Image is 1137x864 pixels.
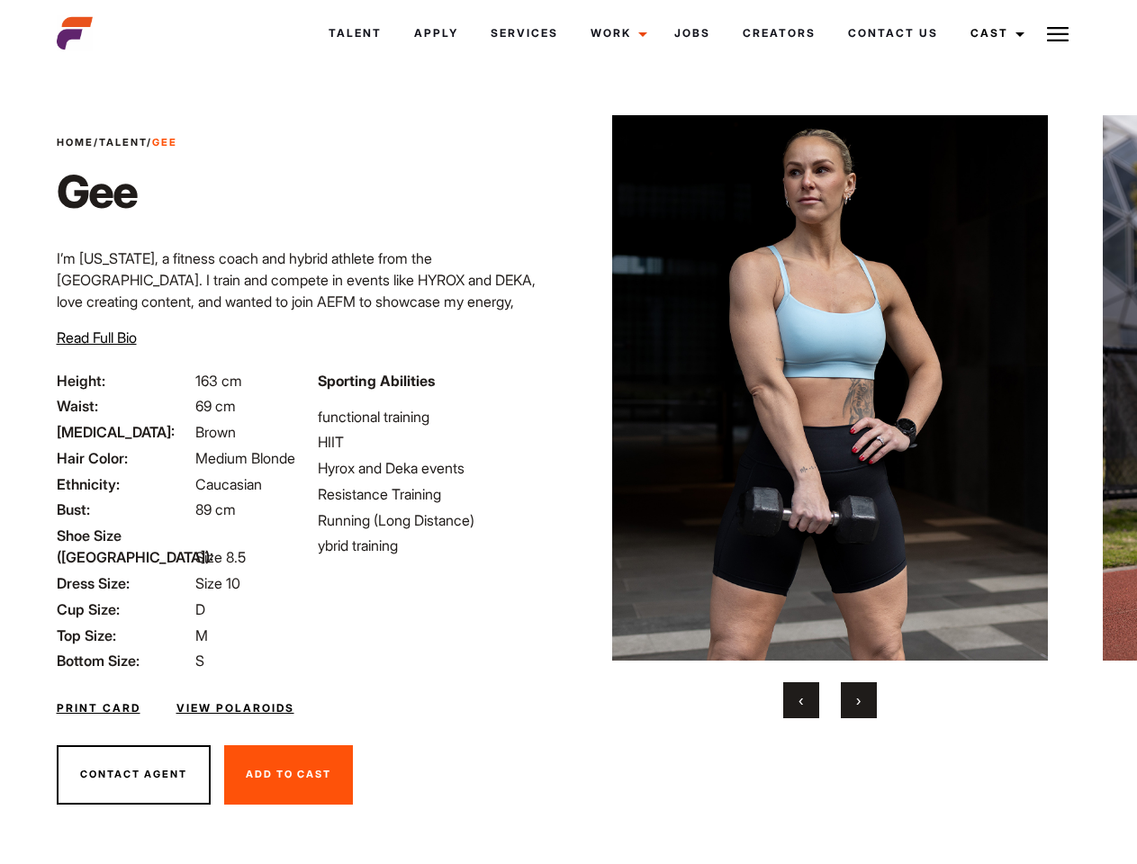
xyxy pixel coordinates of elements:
a: Contact Us [832,9,954,58]
span: Shoe Size ([GEOGRAPHIC_DATA]): [57,525,192,568]
span: Ethnicity: [57,473,192,495]
a: Home [57,136,94,148]
span: Size 8.5 [195,548,246,566]
li: Hyrox and Deka events [318,457,557,479]
span: / / [57,135,177,150]
span: Waist: [57,395,192,417]
img: Burger icon [1047,23,1069,45]
img: cropped-aefm-brand-fav-22-square.png [57,15,93,51]
a: Services [474,9,574,58]
span: Previous [799,691,803,709]
li: Running (Long Distance) [318,509,557,531]
a: Jobs [658,9,726,58]
button: Add To Cast [224,745,353,805]
span: Add To Cast [246,768,331,780]
span: Cup Size: [57,598,192,620]
span: Next [856,691,861,709]
a: Talent [99,136,147,148]
span: Medium Blonde [195,449,295,467]
li: functional training [318,406,557,427]
a: Cast [954,9,1035,58]
strong: Gee [152,136,177,148]
button: Contact Agent [57,745,211,805]
span: S [195,652,204,670]
li: ybrid training [318,535,557,556]
span: Hair Color: [57,447,192,469]
a: View Polaroids [176,700,294,716]
a: Talent [312,9,398,58]
span: Brown [195,423,236,441]
span: Caucasian [195,475,262,493]
span: Size 10 [195,574,240,592]
strong: Sporting Abilities [318,372,435,390]
a: Print Card [57,700,140,716]
span: Bust: [57,499,192,520]
span: 163 cm [195,372,242,390]
span: 89 cm [195,500,236,518]
li: HIIT [318,431,557,453]
span: Bottom Size: [57,650,192,671]
span: M [195,626,208,644]
a: Work [574,9,658,58]
span: 69 cm [195,397,236,415]
a: Apply [398,9,474,58]
span: Read Full Bio [57,328,137,346]
span: Top Size: [57,625,192,646]
h1: Gee [57,165,177,219]
span: [MEDICAL_DATA]: [57,421,192,443]
a: Creators [726,9,832,58]
button: Read Full Bio [57,327,137,348]
span: Dress Size: [57,572,192,594]
span: D [195,600,205,618]
p: I’m [US_STATE], a fitness coach and hybrid athlete from the [GEOGRAPHIC_DATA]. I train and compet... [57,247,558,334]
li: Resistance Training [318,483,557,505]
span: Height: [57,370,192,391]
